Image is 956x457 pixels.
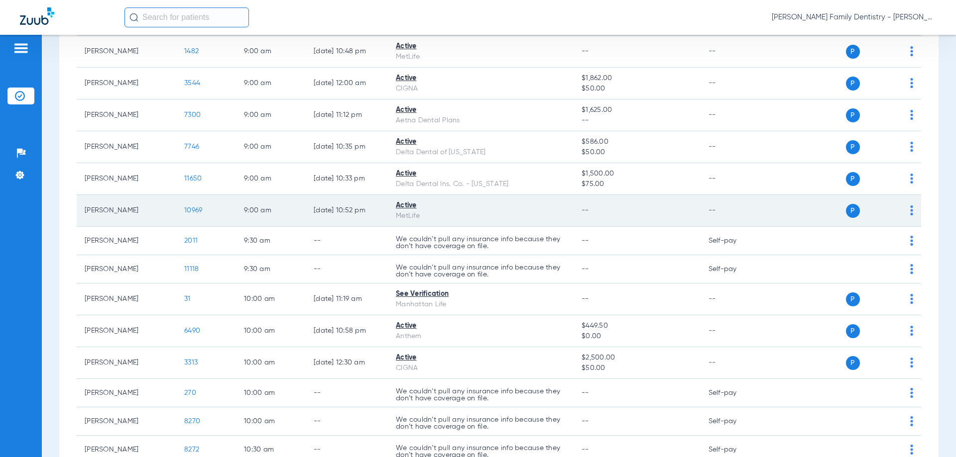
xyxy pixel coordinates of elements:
img: group-dot-blue.svg [910,142,913,152]
img: group-dot-blue.svg [910,110,913,120]
span: 8270 [184,418,200,425]
img: Search Icon [129,13,138,22]
span: 7746 [184,143,199,150]
span: 270 [184,389,196,396]
span: $449.50 [582,321,692,331]
span: $1,862.00 [582,73,692,84]
img: group-dot-blue.svg [910,46,913,56]
span: P [846,292,860,306]
td: -- [701,36,768,68]
input: Search for patients [124,7,249,27]
td: [DATE] 10:52 PM [306,195,388,227]
td: [PERSON_NAME] [77,163,176,195]
span: $50.00 [582,84,692,94]
td: -- [701,68,768,99]
div: CIGNA [396,363,566,373]
td: -- [701,195,768,227]
td: [PERSON_NAME] [77,131,176,163]
td: 10:00 AM [236,379,306,407]
span: -- [582,48,589,55]
div: Delta Dental Ins. Co. - [US_STATE] [396,179,566,189]
span: -- [582,207,589,214]
td: [DATE] 10:58 PM [306,315,388,347]
div: Active [396,169,566,179]
td: -- [306,407,388,436]
td: [DATE] 10:48 PM [306,36,388,68]
span: -- [582,115,692,126]
img: group-dot-blue.svg [910,174,913,183]
td: -- [701,283,768,315]
span: $1,625.00 [582,105,692,115]
span: -- [582,446,589,453]
span: P [846,77,860,91]
td: -- [701,99,768,131]
td: [DATE] 12:30 AM [306,347,388,379]
td: -- [306,255,388,283]
td: Self-pay [701,227,768,255]
div: Active [396,321,566,331]
img: Zuub Logo [20,7,54,25]
td: [PERSON_NAME] [77,315,176,347]
td: [PERSON_NAME] [77,99,176,131]
td: -- [701,131,768,163]
span: 3313 [184,359,198,366]
img: group-dot-blue.svg [910,294,913,304]
div: MetLife [396,211,566,221]
span: P [846,204,860,218]
span: P [846,172,860,186]
span: $50.00 [582,363,692,373]
td: 9:00 AM [236,36,306,68]
div: CIGNA [396,84,566,94]
span: [PERSON_NAME] Family Dentistry - [PERSON_NAME] Family Dentistry [772,12,936,22]
img: group-dot-blue.svg [910,388,913,398]
span: P [846,45,860,59]
td: [PERSON_NAME] [77,379,176,407]
td: 9:30 AM [236,227,306,255]
div: Active [396,200,566,211]
td: [DATE] 11:19 AM [306,283,388,315]
span: -- [582,418,589,425]
div: Manhattan Life [396,299,566,310]
td: [PERSON_NAME] [77,68,176,99]
td: [PERSON_NAME] [77,195,176,227]
span: $2,500.00 [582,353,692,363]
div: Active [396,105,566,115]
div: Active [396,41,566,52]
span: 11118 [184,266,199,273]
span: $1,500.00 [582,169,692,179]
td: -- [701,315,768,347]
td: [DATE] 10:33 PM [306,163,388,195]
td: 9:00 AM [236,131,306,163]
td: [PERSON_NAME] [77,227,176,255]
span: -- [582,266,589,273]
td: [PERSON_NAME] [77,36,176,68]
img: group-dot-blue.svg [910,264,913,274]
div: Aetna Dental Plans [396,115,566,126]
td: 9:00 AM [236,163,306,195]
div: Active [396,353,566,363]
img: hamburger-icon [13,42,29,54]
td: [PERSON_NAME] [77,255,176,283]
div: Active [396,73,566,84]
p: We couldn’t pull any insurance info because they don’t have coverage on file. [396,388,566,402]
iframe: Chat Widget [906,409,956,457]
td: 10:00 AM [236,315,306,347]
span: P [846,108,860,122]
td: Self-pay [701,379,768,407]
span: 2011 [184,237,198,244]
td: 10:00 AM [236,407,306,436]
div: Anthem [396,331,566,342]
img: group-dot-blue.svg [910,358,913,367]
span: $75.00 [582,179,692,189]
span: 3544 [184,80,200,87]
span: $0.00 [582,331,692,342]
span: -- [582,295,589,302]
div: MetLife [396,52,566,62]
td: [PERSON_NAME] [77,283,176,315]
img: group-dot-blue.svg [910,78,913,88]
td: 9:00 AM [236,68,306,99]
p: We couldn’t pull any insurance info because they don’t have coverage on file. [396,264,566,278]
td: 10:00 AM [236,283,306,315]
td: -- [306,227,388,255]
